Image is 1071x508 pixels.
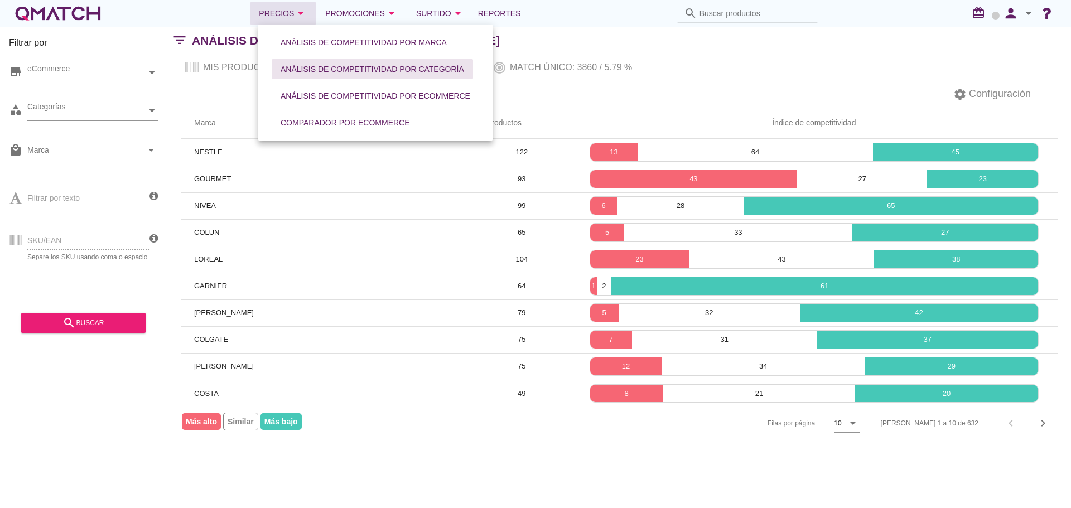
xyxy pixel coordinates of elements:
a: Análisis de competitividad por marca [267,29,460,56]
p: 1 [590,280,597,292]
p: 8 [590,388,663,399]
p: 27 [797,173,927,185]
td: 65 [473,219,571,246]
th: Marca: Not sorted. [181,108,473,139]
span: Reportes [478,7,521,20]
div: Filas por página [656,407,860,439]
a: white-qmatch-logo [13,2,103,25]
p: 43 [689,254,874,265]
i: arrow_drop_down [451,7,465,20]
div: Análisis de competitividad por categoría [281,64,464,75]
p: 32 [619,307,800,318]
i: redeem [972,6,990,20]
button: Configuración [944,84,1040,104]
i: arrow_drop_down [846,417,860,430]
h3: Filtrar por [9,36,158,54]
span: [PERSON_NAME] [194,362,254,370]
p: 28 [617,200,744,211]
div: 10 [834,418,841,428]
td: 64 [473,273,571,299]
i: search [62,316,76,330]
p: 5 [590,227,625,238]
div: Análisis de competitividad por eCommerce [281,90,470,102]
button: Next page [1033,413,1053,433]
p: 23 [927,173,1038,185]
div: Surtido [416,7,465,20]
td: 104 [473,246,571,273]
p: 12 [590,361,662,372]
i: chevron_right [1036,417,1050,430]
td: 79 [473,299,571,326]
p: 23 [590,254,689,265]
p: 34 [662,361,865,372]
i: search [684,7,697,20]
div: Precios [259,7,307,20]
i: local_mall [9,143,22,157]
span: LOREAL [194,255,223,263]
span: Más alto [182,413,221,430]
button: Comparador por eCommerce [272,113,419,133]
th: Índice de competitividad: Not sorted. [571,108,1058,139]
p: 43 [590,173,797,185]
p: 2 [597,280,611,292]
p: 65 [744,200,1038,211]
p: 5 [590,307,619,318]
p: 21 [663,388,855,399]
i: filter_list [167,40,192,41]
span: COLGATE [194,335,228,343]
i: arrow_drop_down [144,143,158,157]
p: 7 [590,334,632,345]
h2: Análisis de competitividad por [PERSON_NAME] [192,32,500,50]
span: Similar [223,413,258,430]
i: arrow_drop_down [385,7,398,20]
p: 37 [817,334,1038,345]
button: Análisis de competitividad por marca [272,32,456,52]
td: 75 [473,353,571,380]
div: Comparador por eCommerce [281,117,410,129]
td: 99 [473,192,571,219]
div: Análisis de competitividad por marca [281,37,447,49]
td: 49 [473,380,571,407]
a: Análisis de competitividad por eCommerce [267,83,484,109]
i: person [1000,6,1022,21]
a: Comparador por eCommerce [267,109,423,136]
span: COLUN [194,228,220,236]
span: GARNIER [194,282,227,290]
a: Análisis de competitividad por categoría [267,56,477,83]
button: Surtido [407,2,474,25]
td: 75 [473,326,571,353]
i: category [9,103,22,117]
span: NESTLE [194,148,223,156]
button: Precios [250,2,316,25]
span: [PERSON_NAME] [194,308,254,317]
p: 20 [855,388,1038,399]
input: Buscar productos [699,4,811,22]
div: Promociones [325,7,398,20]
button: Análisis de competitividad por eCommerce [272,86,479,106]
p: 27 [852,227,1038,238]
i: store [9,65,22,79]
i: settings [953,88,967,101]
td: 122 [473,139,571,166]
span: NIVEA [194,201,216,210]
i: arrow_drop_down [1022,7,1035,20]
button: Análisis de competitividad por categoría [272,59,473,79]
p: 64 [638,147,872,158]
p: 33 [624,227,852,238]
th: Productos: Not sorted. [473,108,571,139]
p: 13 [590,147,638,158]
i: arrow_drop_down [294,7,307,20]
div: buscar [30,316,137,330]
span: COSTA [194,389,219,398]
p: 29 [865,361,1038,372]
span: Más bajo [260,413,302,430]
td: 93 [473,166,571,192]
p: 45 [873,147,1038,158]
p: 42 [800,307,1038,318]
p: 61 [611,280,1038,292]
span: GOURMET [194,175,231,183]
p: 38 [874,254,1038,265]
p: 6 [590,200,617,211]
span: Configuración [967,86,1031,101]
